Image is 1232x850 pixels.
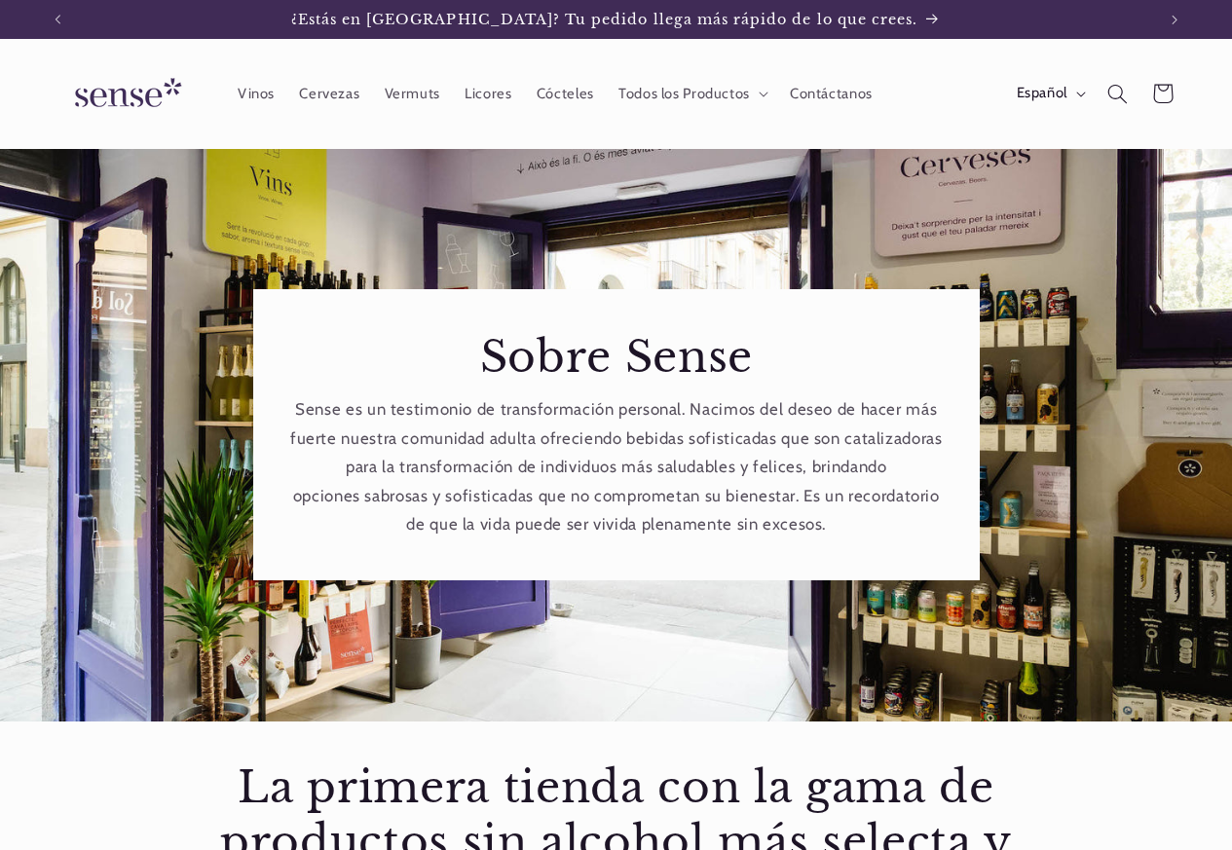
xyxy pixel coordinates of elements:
span: Cervezas [299,85,359,103]
span: Vermuts [385,85,440,103]
a: Cervezas [287,72,372,115]
a: Vermuts [372,72,453,115]
a: Sense [44,58,205,129]
span: ¿Estás en [GEOGRAPHIC_DATA]? Tu pedido llega más rápido de lo que crees. [291,11,918,28]
a: Contáctanos [777,72,884,115]
span: Contáctanos [790,85,873,103]
span: Licores [465,85,511,103]
summary: Todos los Productos [606,72,777,115]
h2: Sobre Sense [289,330,944,386]
p: Sense es un testimonio de transformación personal. Nacimos del deseo de hacer más fuerte nuestra... [289,395,944,539]
span: Cócteles [537,85,594,103]
summary: Búsqueda [1095,71,1139,116]
a: Licores [453,72,525,115]
a: Cócteles [524,72,606,115]
span: Todos los Productos [618,85,750,103]
img: Sense [52,66,198,122]
a: Vinos [225,72,286,115]
span: Español [1017,83,1067,104]
span: Vinos [238,85,275,103]
button: Español [1004,74,1095,113]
